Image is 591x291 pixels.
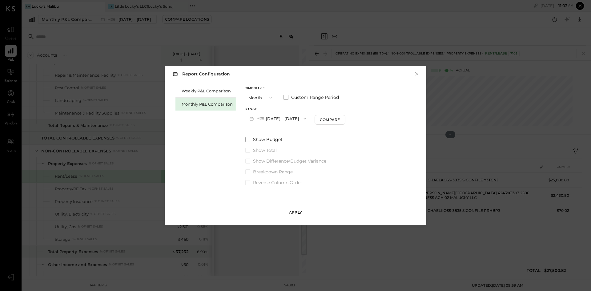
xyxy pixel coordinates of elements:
div: Timeframe [245,87,276,90]
h3: Report Configuration [171,70,230,78]
button: Month [245,92,276,103]
span: Show Difference/Budget Variance [253,158,326,164]
span: Custom Range Period [291,94,339,100]
div: Monthly P&L Comparison [182,101,233,107]
span: Show Total [253,147,277,153]
button: × [414,71,420,77]
span: Show Budget [253,136,283,143]
div: Compare [320,117,340,122]
span: Breakdown Range [253,169,293,175]
div: Weekly P&L Comparison [182,88,233,94]
button: Compare [315,115,345,125]
span: M08 [256,116,266,121]
div: Range [245,108,310,111]
button: Apply [280,208,311,217]
span: Reverse Column Order [253,180,302,186]
button: M08[DATE] - [DATE] [245,113,310,124]
div: Apply [289,210,302,215]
